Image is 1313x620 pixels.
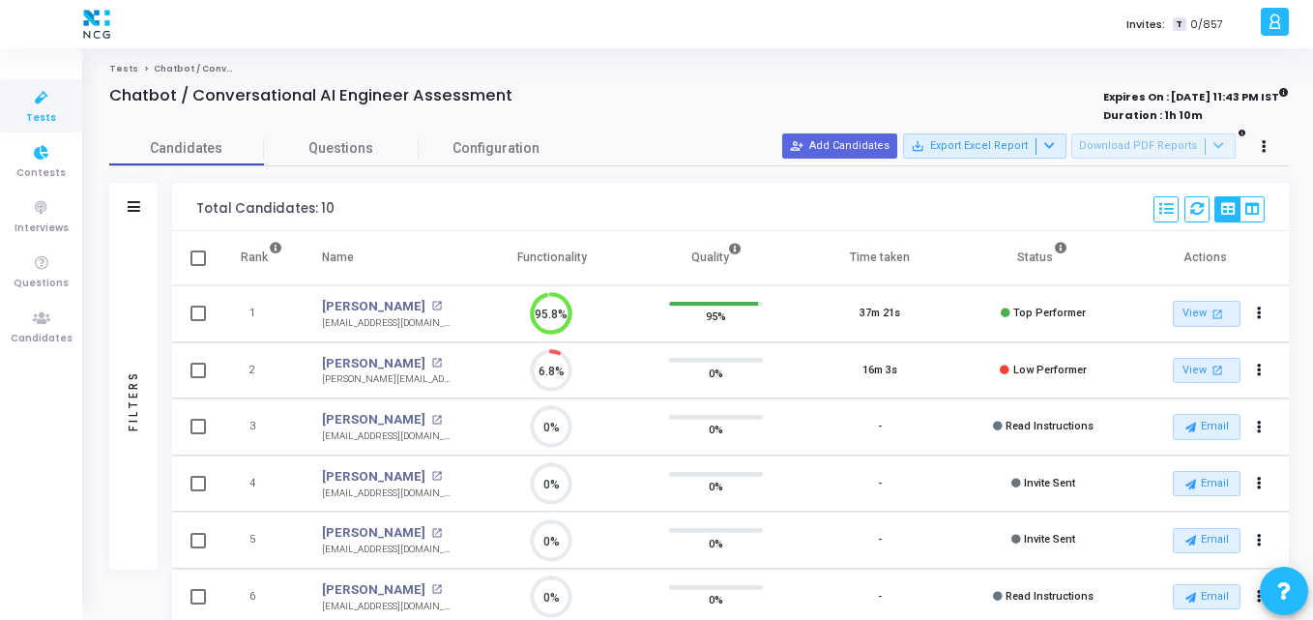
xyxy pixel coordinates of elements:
[431,471,442,482] mat-icon: open_in_new
[878,589,882,605] div: -
[264,138,419,159] span: Questions
[431,528,442,539] mat-icon: open_in_new
[1024,477,1075,489] span: Invite Sent
[903,133,1066,159] button: Export Excel Report
[431,415,442,426] mat-icon: open_in_new
[11,331,73,347] span: Candidates
[220,512,303,569] td: 5
[322,600,451,614] div: [EMAIL_ADDRESS][DOMAIN_NAME]
[322,523,425,543] a: [PERSON_NAME]
[322,372,451,387] div: [PERSON_NAME][EMAIL_ADDRESS][DOMAIN_NAME]
[1103,84,1289,105] strong: Expires On : [DATE] 11:43 PM IST
[220,285,303,342] td: 1
[1246,357,1273,384] button: Actions
[1210,362,1226,378] mat-icon: open_in_new
[26,110,56,127] span: Tests
[1173,584,1240,609] button: Email
[109,138,264,159] span: Candidates
[16,165,66,182] span: Contests
[878,419,882,435] div: -
[911,139,924,153] mat-icon: save_alt
[322,297,425,316] a: [PERSON_NAME]
[431,301,442,311] mat-icon: open_in_new
[1013,307,1086,319] span: Top Performer
[850,247,910,268] div: Time taken
[125,294,142,507] div: Filters
[1071,133,1236,159] button: Download PDF Reports
[1125,231,1289,285] th: Actions
[1190,16,1223,33] span: 0/857
[1246,527,1273,554] button: Actions
[14,276,69,292] span: Questions
[790,139,803,153] mat-icon: person_add_alt
[709,533,723,552] span: 0%
[452,138,540,159] span: Configuration
[220,456,303,513] td: 4
[220,399,303,456] td: 3
[322,410,425,429] a: [PERSON_NAME]
[961,231,1124,285] th: Status
[322,467,425,487] a: [PERSON_NAME]
[431,358,442,369] mat-icon: open_in_new
[154,63,397,74] span: Chatbot / Conversational AI Engineer Assessment
[1013,364,1087,376] span: Low Performer
[322,543,451,557] div: [EMAIL_ADDRESS][DOMAIN_NAME]
[15,221,69,237] span: Interviews
[1173,301,1240,327] a: View
[1173,528,1240,553] button: Email
[220,342,303,399] td: 2
[709,363,723,382] span: 0%
[634,231,798,285] th: Quality
[1103,107,1203,123] strong: Duration : 1h 10m
[1246,301,1273,328] button: Actions
[1024,533,1075,546] span: Invite Sent
[1173,17,1185,32] span: T
[782,133,897,159] button: Add Candidates
[220,231,303,285] th: Rank
[706,307,726,326] span: 95%
[322,247,354,268] div: Name
[109,86,512,105] h4: Chatbot / Conversational AI Engineer Assessment
[1006,420,1094,432] span: Read Instructions
[322,354,425,373] a: [PERSON_NAME]
[1246,470,1273,497] button: Actions
[709,590,723,609] span: 0%
[470,231,633,285] th: Functionality
[709,477,723,496] span: 0%
[322,580,425,600] a: [PERSON_NAME]
[109,63,138,74] a: Tests
[1173,471,1240,496] button: Email
[78,5,115,44] img: logo
[878,532,882,548] div: -
[709,420,723,439] span: 0%
[109,63,1289,75] nav: breadcrumb
[1173,414,1240,439] button: Email
[431,584,442,595] mat-icon: open_in_new
[322,316,451,331] div: [EMAIL_ADDRESS][DOMAIN_NAME]
[860,306,900,322] div: 37m 21s
[1126,16,1165,33] label: Invites:
[1214,196,1265,222] div: View Options
[862,363,897,379] div: 16m 3s
[1006,590,1094,603] span: Read Instructions
[1246,584,1273,611] button: Actions
[1173,358,1240,384] a: View
[196,201,335,217] div: Total Candidates: 10
[1210,306,1226,322] mat-icon: open_in_new
[322,487,451,501] div: [EMAIL_ADDRESS][DOMAIN_NAME]
[322,429,451,444] div: [EMAIL_ADDRESS][DOMAIN_NAME]
[1246,414,1273,441] button: Actions
[878,476,882,492] div: -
